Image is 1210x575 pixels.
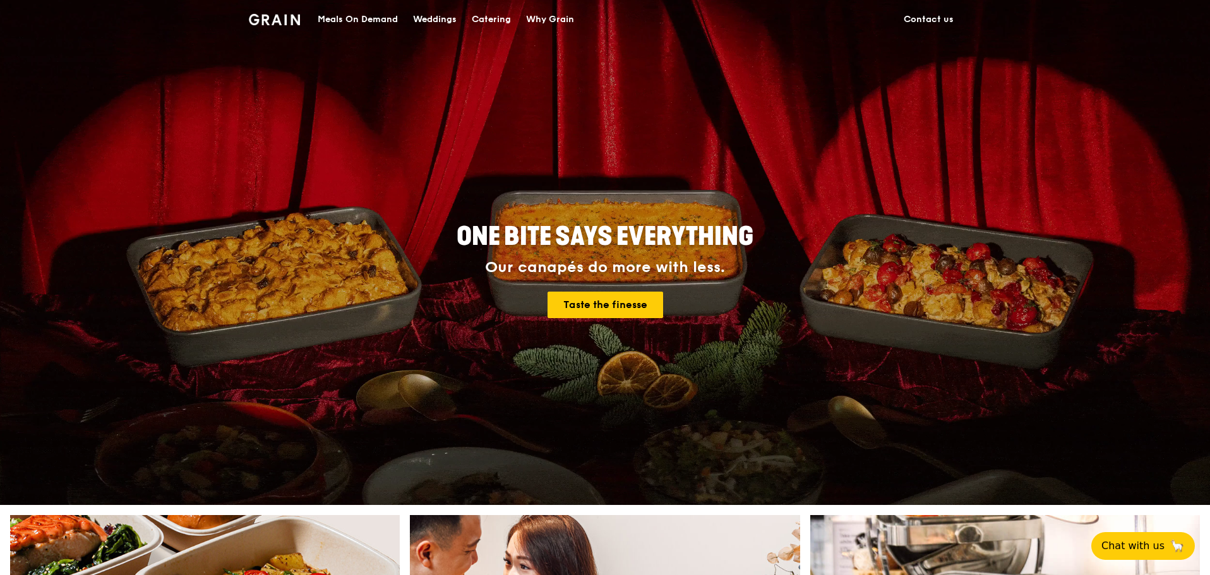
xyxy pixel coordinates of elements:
a: Weddings [405,1,464,39]
span: ONE BITE SAYS EVERYTHING [457,222,753,252]
a: Why Grain [518,1,582,39]
div: Meals On Demand [318,1,398,39]
img: Grain [249,14,300,25]
div: Our canapés do more with less. [378,259,832,276]
div: Why Grain [526,1,574,39]
a: Catering [464,1,518,39]
a: Taste the finesse [548,292,663,318]
span: 🦙 [1170,538,1185,554]
a: Contact us [896,1,961,39]
div: Weddings [413,1,457,39]
button: Chat with us🦙 [1091,532,1195,560]
span: Chat with us [1101,538,1165,554]
div: Catering [472,1,511,39]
